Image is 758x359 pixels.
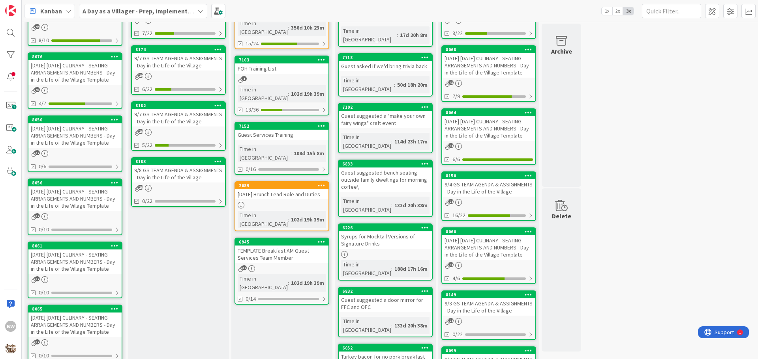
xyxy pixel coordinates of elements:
div: 8076 [28,53,122,60]
div: 356d 10h 23m [289,23,326,32]
div: 8064 [442,109,535,116]
div: [DATE] [DATE] CULINARY - SEATING ARRANGEMENTS AND NUMBERS - Day in the Life of the Village Template [28,60,122,85]
div: 8150 [446,173,535,179]
div: 7103 [239,57,328,63]
div: Time in [GEOGRAPHIC_DATA] [341,317,391,334]
div: 8061[DATE] [DATE] CULINARY - SEATING ARRANGEMENTS AND NUMBERS - Day in the Life of the Village Te... [28,242,122,274]
div: 9/3 GS TEAM AGENDA & ASSIGNMENTS - Day in the Life of the Village [442,298,535,316]
div: 81839/8 GS TEAM AGENDA & ASSIGNMENTS - Day in the Life of the Village [132,158,225,182]
div: 8050 [32,117,122,123]
a: 6945TEMPLATE Breakfast AM Guest Services Team MemberTime in [GEOGRAPHIC_DATA]:102d 19h 39m0/14 [235,238,329,305]
div: 7102 [342,104,432,110]
div: 9/7 GS TEAM AGENDA & ASSIGNMENTS - Day in the Life of the Village [132,53,225,71]
a: 8064[DATE] [DATE] CULINARY - SEATING ARRANGEMENTS AND NUMBERS - Day in the Life of the Village Te... [441,108,536,165]
div: 6833Guest suggested bench seating outside family dwellings for morning coffee\ [339,160,432,192]
span: 18 [138,129,143,134]
div: 102d 19h 39m [289,89,326,98]
div: 8149 [442,291,535,298]
a: 6833Guest suggested bench seating outside family dwellings for morning coffee\Time in [GEOGRAPHIC... [338,160,433,217]
div: 7102Guest suggested a "make your own fairy wings" craft event [339,104,432,128]
span: 41 [448,143,454,148]
div: 133d 20h 38m [392,201,430,210]
span: 8/22 [452,29,463,37]
div: 114d 23h 17m [392,137,430,146]
div: 8182 [132,102,225,109]
div: 6833 [342,161,432,167]
div: 6832Guest suggested a door mirror for FFC and OFC [339,288,432,312]
div: 9/4 GS TEAM AGENDA & ASSIGNMENTS - Day in the Life of the Village [442,179,535,197]
div: [DATE] [DATE] CULINARY - SEATING ARRANGEMENTS AND NUMBERS - Day in the Life of the Village Template [442,116,535,141]
div: 8060 [442,228,535,235]
span: 21 [448,318,454,323]
div: 102d 19h 39m [289,215,326,224]
div: 7718Guest asked if we'd bring trivia back [339,54,432,71]
div: 8056[DATE] [DATE] CULINARY - SEATING ARRANGEMENTS AND NUMBERS - Day in the Life of the Village Te... [28,179,122,211]
div: 6226 [342,225,432,231]
span: : [391,321,392,330]
div: 8099 [446,348,535,353]
span: 1x [602,7,612,15]
div: 6052 [339,344,432,352]
div: Syrups for Mocktail Versions of Signature Drinks [339,231,432,249]
span: Support [17,1,36,11]
div: 8150 [442,172,535,179]
div: 7718 [339,54,432,61]
a: 2689[DATE] Brunch Lead Role and DutiesTime in [GEOGRAPHIC_DATA]:102d 19h 39m [235,181,329,231]
span: : [391,201,392,210]
div: 8064[DATE] [DATE] CULINARY - SEATING ARRANGEMENTS AND NUMBERS - Day in the Life of the Village Te... [442,109,535,141]
a: 8068[DATE] [DATE] CULINARY - SEATING ARRANGEMENTS AND NUMBERS - Day in the Life of the Village Te... [441,45,536,102]
b: A Day as a Villager - Prep, Implement and Execute [83,7,223,15]
div: 8056 [28,179,122,186]
div: FOH Training List [235,63,328,74]
a: 81499/3 GS TEAM AGENDA & ASSIGNMENTS - Day in the Life of the Village0/22 [441,290,536,340]
div: 8056 [32,180,122,186]
div: 8050[DATE] [DATE] CULINARY - SEATING ARRANGEMENTS AND NUMBERS - Day in the Life of the Village Te... [28,116,122,148]
div: 8061 [32,243,122,249]
div: 6226Syrups for Mocktail Versions of Signature Drinks [339,224,432,249]
div: Guest suggested a "make your own fairy wings" craft event [339,111,432,128]
div: 8076 [32,54,122,60]
div: BW [5,321,16,332]
span: 0/10 [39,225,49,234]
span: 0/16 [246,165,256,173]
div: 2689 [235,182,328,189]
span: 7/9 [452,92,460,100]
div: Time in [GEOGRAPHIC_DATA] [341,76,394,93]
div: Time in [GEOGRAPHIC_DATA] [341,260,391,277]
div: 81499/3 GS TEAM AGENDA & ASSIGNMENTS - Day in the Life of the Village [442,291,535,316]
span: 37 [35,276,40,281]
input: Quick Filter... [642,4,701,18]
div: Time in [GEOGRAPHIC_DATA] [341,133,391,150]
span: 0/14 [246,295,256,303]
div: 81749/7 GS TEAM AGENDA & ASSIGNMENTS - Day in the Life of the Village [132,46,225,71]
div: Time in [GEOGRAPHIC_DATA] [341,197,391,214]
div: 9/7 GS TEAM AGENDA & ASSIGNMENTS - Day in the Life of the Village [132,109,225,126]
div: Guest suggested a door mirror for FFC and OFC [339,295,432,312]
div: 2689 [239,183,328,188]
div: [DATE] [DATE] CULINARY - SEATING ARRANGEMENTS AND NUMBERS - Day in the Life of the Village Template [442,235,535,260]
span: : [397,31,398,39]
div: 7152 [235,123,328,130]
a: 6832Guest suggested a door mirror for FFC and OFCTime in [GEOGRAPHIC_DATA]:133d 20h 38m [338,287,433,337]
div: [DATE] Brunch Lead Role and Duties [235,189,328,199]
span: 21 [448,199,454,204]
div: 8060[DATE] [DATE] CULINARY - SEATING ARRANGEMENTS AND NUMBERS - Day in the Life of the Village Te... [442,228,535,260]
span: 13/36 [246,106,259,114]
div: Time in [GEOGRAPHIC_DATA] [238,211,288,228]
a: 8056[DATE] [DATE] CULINARY - SEATING ARRANGEMENTS AND NUMBERS - Day in the Life of the Village Te... [28,179,122,235]
div: 7103 [235,56,328,63]
div: 8064 [446,110,535,115]
div: 6832 [342,288,432,294]
div: [DATE] [DATE] CULINARY - SEATING ARRANGEMENTS AND NUMBERS - Day in the Life of the Village Template [28,123,122,148]
div: 8174 [135,47,225,52]
span: 7/22 [142,29,152,37]
a: 7102Guest suggested a "make your own fairy wings" craft eventTime in [GEOGRAPHIC_DATA]:114d 23h 17m [338,103,433,153]
a: 8050[DATE] [DATE] CULINARY - SEATING ARRANGEMENTS AND NUMBERS - Day in the Life of the Village Te... [28,115,122,172]
a: 81839/8 GS TEAM AGENDA & ASSIGNMENTS - Day in the Life of the Village0/22 [131,157,226,207]
span: 19 [138,73,143,78]
span: Kanban [40,6,62,16]
span: 8/10 [39,36,49,45]
div: 7102 [339,104,432,111]
div: 2689[DATE] Brunch Lead Role and Duties [235,182,328,199]
span: 5/22 [142,141,152,149]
